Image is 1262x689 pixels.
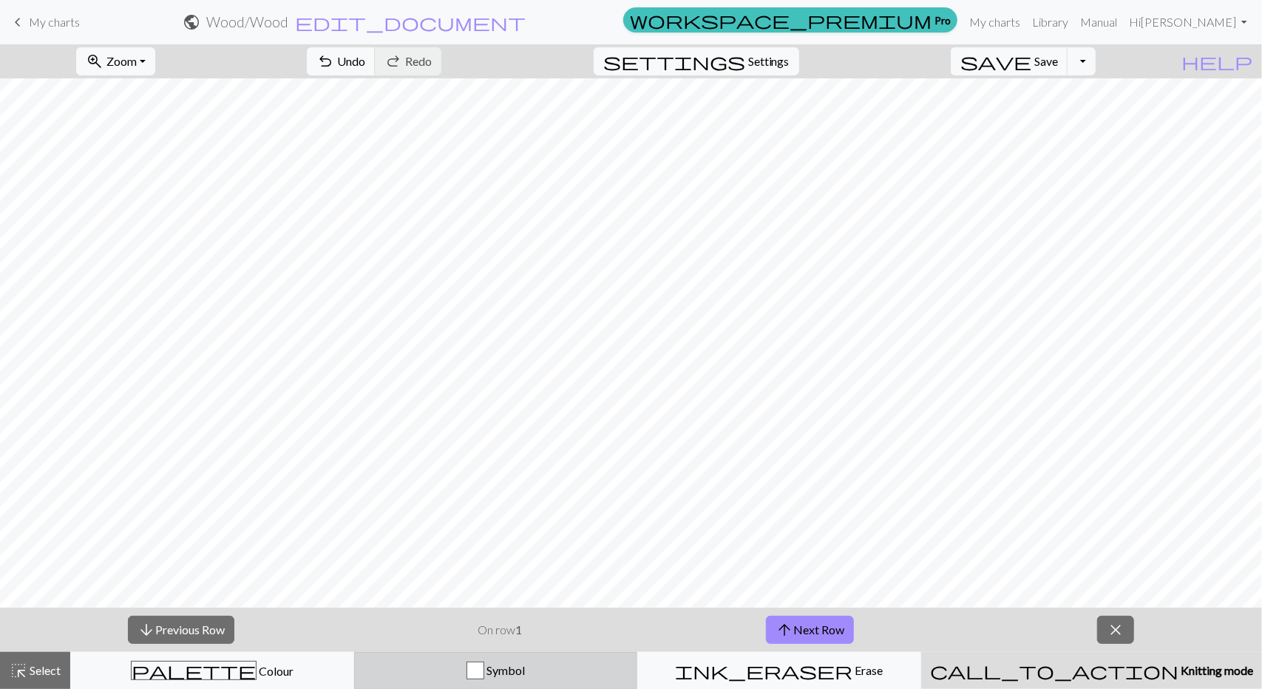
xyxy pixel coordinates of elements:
[594,47,799,75] button: SettingsSettings
[853,663,883,677] span: Erase
[29,15,80,29] span: My charts
[603,51,745,72] span: settings
[603,52,745,70] i: Settings
[106,54,137,68] span: Zoom
[295,12,526,33] span: edit_document
[1074,7,1123,37] a: Manual
[766,616,854,644] button: Next Row
[930,660,1178,681] span: call_to_action
[637,652,921,689] button: Erase
[921,652,1262,689] button: Knitting mode
[337,54,365,68] span: Undo
[963,7,1026,37] a: My charts
[257,664,294,678] span: Colour
[1107,620,1124,640] span: close
[1123,7,1253,37] a: Hi[PERSON_NAME]
[623,7,957,33] a: Pro
[27,663,61,677] span: Select
[86,51,104,72] span: zoom_in
[515,622,522,637] strong: 1
[128,616,234,644] button: Previous Row
[70,652,354,689] button: Colour
[478,621,522,639] p: On row
[1026,7,1074,37] a: Library
[676,660,853,681] span: ink_eraser
[630,10,932,30] span: workspace_premium
[776,620,793,640] span: arrow_upward
[10,660,27,681] span: highlight_alt
[748,52,790,70] span: Settings
[1034,54,1058,68] span: Save
[9,10,80,35] a: My charts
[138,620,155,640] span: arrow_downward
[316,51,334,72] span: undo
[9,12,27,33] span: keyboard_arrow_left
[132,660,256,681] span: palette
[951,47,1068,75] button: Save
[76,47,155,75] button: Zoom
[1181,51,1252,72] span: help
[1178,663,1253,677] span: Knitting mode
[354,652,638,689] button: Symbol
[183,12,200,33] span: public
[307,47,376,75] button: Undo
[206,13,288,30] h2: Wood / Wood
[960,51,1031,72] span: save
[484,663,525,677] span: Symbol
